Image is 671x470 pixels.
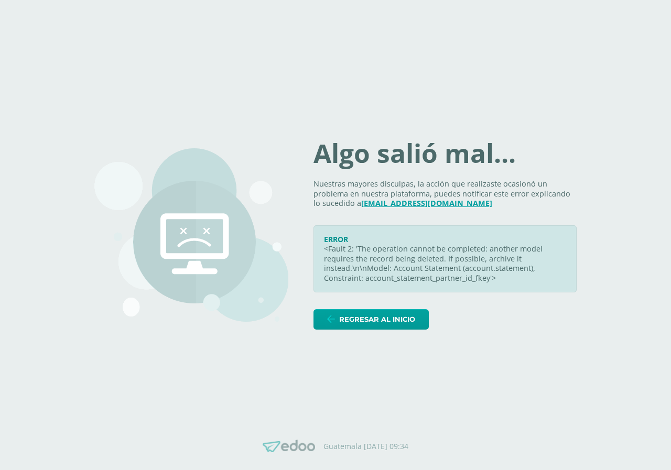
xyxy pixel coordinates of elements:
[94,148,288,322] img: 500.png
[313,179,577,209] p: Nuestras mayores disculpas, la acción que realizaste ocasionó un problema en nuestra plataforma, ...
[323,442,408,451] p: Guatemala [DATE] 09:34
[324,244,566,283] p: <Fault 2: 'The operation cannot be completed: another model requires the record being deleted. If...
[313,309,429,330] a: Regresar al inicio
[324,234,348,244] span: ERROR
[361,198,492,208] a: [EMAIL_ADDRESS][DOMAIN_NAME]
[313,140,577,167] h1: Algo salió mal...
[339,310,415,329] span: Regresar al inicio
[263,440,315,453] img: Edoo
